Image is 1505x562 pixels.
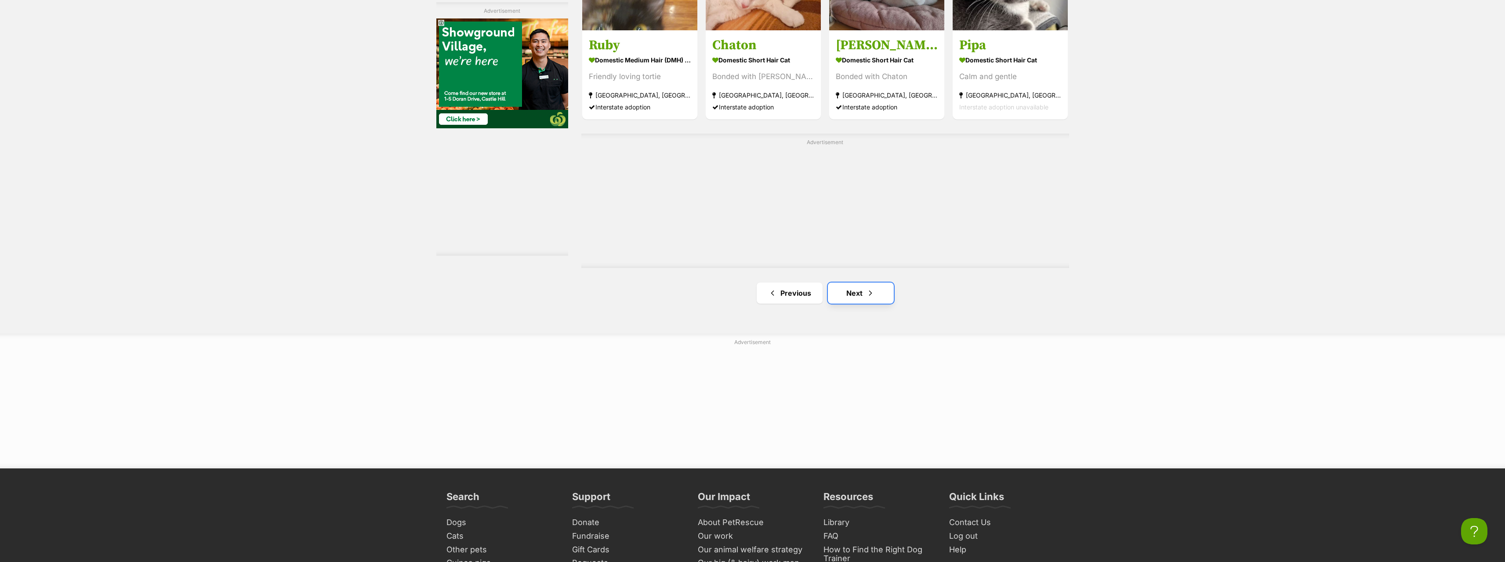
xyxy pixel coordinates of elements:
[589,71,691,83] div: Friendly loving tortie
[836,101,938,113] div: Interstate adoption
[694,516,811,529] a: About PetRescue
[436,2,568,256] div: Advertisement
[757,283,823,304] a: Previous page
[443,543,560,557] a: Other pets
[953,30,1068,120] a: Pipa Domestic Short Hair Cat Calm and gentle [GEOGRAPHIC_DATA], [GEOGRAPHIC_DATA] Interstate adop...
[712,37,814,54] h3: Chaton
[959,54,1061,66] strong: Domestic Short Hair Cat
[694,543,811,557] a: Our animal welfare strategy
[836,89,938,101] strong: [GEOGRAPHIC_DATA], [GEOGRAPHIC_DATA]
[572,490,610,508] h3: Support
[446,490,479,508] h3: Search
[949,490,1004,508] h3: Quick Links
[959,89,1061,101] strong: [GEOGRAPHIC_DATA], [GEOGRAPHIC_DATA]
[589,37,691,54] h3: Ruby
[946,516,1063,529] a: Contact Us
[569,529,685,543] a: Fundraise
[582,30,697,120] a: Ruby Domestic Medium Hair (DMH) Cat Friendly loving tortie [GEOGRAPHIC_DATA], [GEOGRAPHIC_DATA] I...
[589,101,691,113] div: Interstate adoption
[836,37,938,54] h3: [PERSON_NAME]
[443,529,560,543] a: Cats
[612,149,1038,259] iframe: Advertisement
[569,516,685,529] a: Donate
[1461,518,1487,544] iframe: Help Scout Beacon - Open
[820,529,937,543] a: FAQ
[959,103,1048,111] span: Interstate adoption unavailable
[712,101,814,113] div: Interstate adoption
[712,54,814,66] strong: Domestic Short Hair Cat
[959,71,1061,83] div: Calm and gentle
[540,350,966,460] iframe: Advertisement
[589,54,691,66] strong: Domestic Medium Hair (DMH) Cat
[946,529,1063,543] a: Log out
[694,529,811,543] a: Our work
[946,543,1063,557] a: Help
[836,54,938,66] strong: Domestic Short Hair Cat
[698,490,750,508] h3: Our Impact
[959,37,1061,54] h3: Pipa
[820,516,937,529] a: Library
[581,134,1069,268] div: Advertisement
[443,516,560,529] a: Dogs
[828,283,894,304] a: Next page
[581,283,1069,304] nav: Pagination
[823,490,873,508] h3: Resources
[589,89,691,101] strong: [GEOGRAPHIC_DATA], [GEOGRAPHIC_DATA]
[829,30,944,120] a: [PERSON_NAME] Domestic Short Hair Cat Bonded with Chaton [GEOGRAPHIC_DATA], [GEOGRAPHIC_DATA] Int...
[569,543,685,557] a: Gift Cards
[712,71,814,83] div: Bonded with [PERSON_NAME]
[836,71,938,83] div: Bonded with Chaton
[436,18,568,128] iframe: Advertisement
[706,30,821,120] a: Chaton Domestic Short Hair Cat Bonded with [PERSON_NAME] [GEOGRAPHIC_DATA], [GEOGRAPHIC_DATA] Int...
[436,133,568,243] iframe: Advertisement
[712,89,814,101] strong: [GEOGRAPHIC_DATA], [GEOGRAPHIC_DATA]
